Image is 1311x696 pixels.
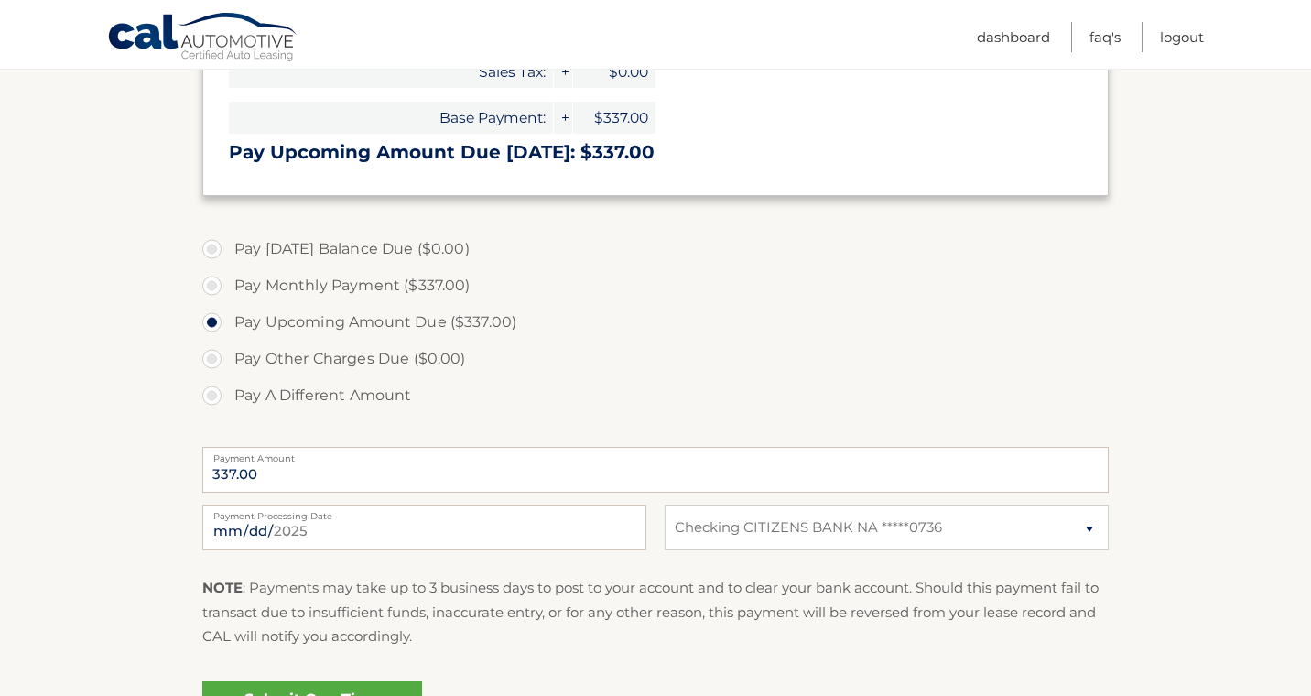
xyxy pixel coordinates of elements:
[107,12,299,65] a: Cal Automotive
[202,267,1109,304] label: Pay Monthly Payment ($337.00)
[573,102,655,134] span: $337.00
[573,56,655,88] span: $0.00
[202,447,1109,462] label: Payment Amount
[202,505,646,519] label: Payment Processing Date
[229,102,553,134] span: Base Payment:
[202,447,1109,493] input: Payment Amount
[202,505,646,550] input: Payment Date
[202,231,1109,267] label: Pay [DATE] Balance Due ($0.00)
[202,341,1109,377] label: Pay Other Charges Due ($0.00)
[1089,22,1121,52] a: FAQ's
[202,304,1109,341] label: Pay Upcoming Amount Due ($337.00)
[554,56,572,88] span: +
[977,22,1050,52] a: Dashboard
[229,56,553,88] span: Sales Tax:
[229,141,1082,164] h3: Pay Upcoming Amount Due [DATE]: $337.00
[202,377,1109,414] label: Pay A Different Amount
[554,102,572,134] span: +
[202,579,243,596] strong: NOTE
[202,576,1109,648] p: : Payments may take up to 3 business days to post to your account and to clear your bank account....
[1160,22,1204,52] a: Logout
